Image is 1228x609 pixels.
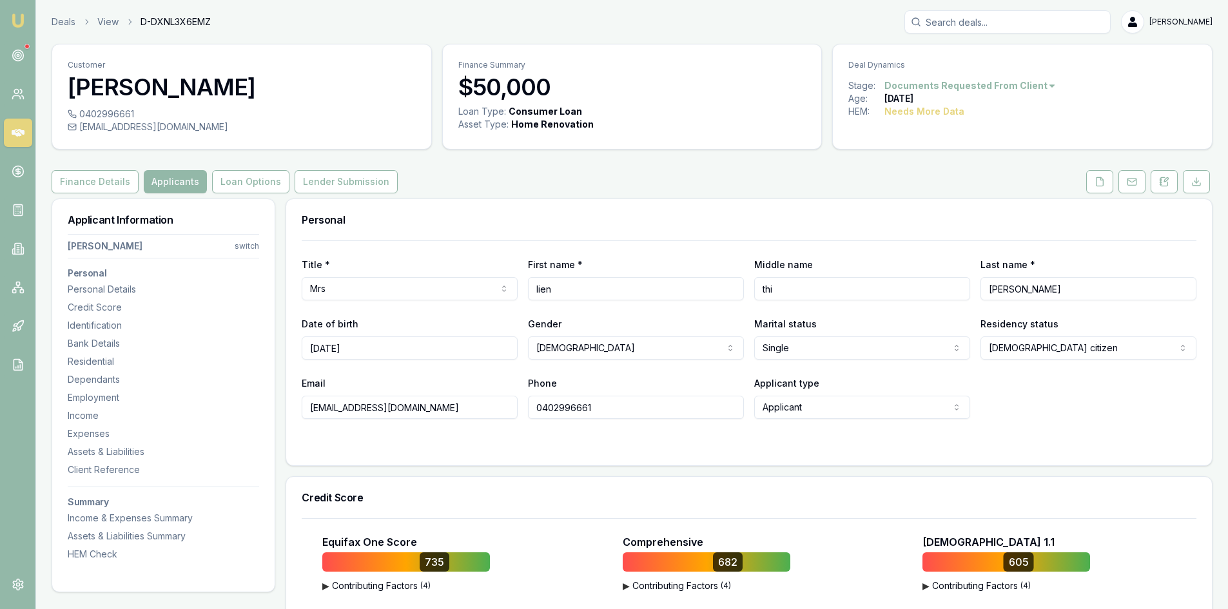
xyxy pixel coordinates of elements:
[922,579,1090,592] button: ▶Contributing Factors(4)
[68,512,259,525] div: Income & Expenses Summary
[713,552,743,572] div: 682
[884,92,913,105] div: [DATE]
[68,121,416,133] div: [EMAIL_ADDRESS][DOMAIN_NAME]
[922,579,930,592] span: ▶
[68,427,259,440] div: Expenses
[754,318,817,329] label: Marital status
[302,318,358,329] label: Date of birth
[68,445,259,458] div: Assets & Liabilities
[52,170,139,193] button: Finance Details
[1004,552,1034,572] div: 605
[68,548,259,561] div: HEM Check
[528,318,561,329] label: Gender
[52,15,211,28] nav: breadcrumb
[848,60,1196,70] p: Deal Dynamics
[1020,581,1031,591] span: ( 4 )
[458,105,506,118] div: Loan Type:
[754,378,819,389] label: Applicant type
[144,170,207,193] button: Applicants
[68,409,259,422] div: Income
[212,170,289,193] button: Loan Options
[420,581,431,591] span: ( 4 )
[68,60,416,70] p: Customer
[623,579,790,592] button: ▶Contributing Factors(4)
[458,118,509,131] div: Asset Type :
[302,259,330,270] label: Title *
[980,318,1058,329] label: Residency status
[922,534,1055,550] p: [DEMOGRAPHIC_DATA] 1.1
[10,13,26,28] img: emu-icon-u.png
[884,105,964,118] div: Needs More Data
[458,74,806,100] h3: $50,000
[68,337,259,350] div: Bank Details
[68,301,259,314] div: Credit Score
[68,283,259,296] div: Personal Details
[528,396,744,419] input: 0431 234 567
[68,355,259,368] div: Residential
[1149,17,1213,27] span: [PERSON_NAME]
[528,378,557,389] label: Phone
[848,92,884,105] div: Age:
[52,170,141,193] a: Finance Details
[322,579,329,592] span: ▶
[68,463,259,476] div: Client Reference
[68,215,259,225] h3: Applicant Information
[904,10,1111,34] input: Search deals
[511,118,594,131] div: Home Renovation
[68,530,259,543] div: Assets & Liabilities Summary
[68,498,259,507] h3: Summary
[68,391,259,404] div: Employment
[884,79,1057,92] button: Documents Requested From Client
[68,240,142,253] div: [PERSON_NAME]
[68,74,416,100] h3: [PERSON_NAME]
[292,170,400,193] a: Lender Submission
[97,15,119,28] a: View
[322,579,490,592] button: ▶Contributing Factors(4)
[980,259,1035,270] label: Last name *
[68,319,259,332] div: Identification
[302,378,326,389] label: Email
[302,336,518,360] input: DD/MM/YYYY
[141,15,211,28] span: D-DXNL3X6EMZ
[754,259,813,270] label: Middle name
[68,108,416,121] div: 0402996661
[623,534,703,550] p: Comprehensive
[458,60,806,70] p: Finance Summary
[848,105,884,118] div: HEM:
[302,215,1196,225] h3: Personal
[141,170,210,193] a: Applicants
[848,79,884,92] div: Stage:
[52,15,75,28] a: Deals
[68,373,259,386] div: Dependants
[528,259,583,270] label: First name *
[210,170,292,193] a: Loan Options
[623,579,630,592] span: ▶
[322,534,417,550] p: Equifax One Score
[235,241,259,251] div: switch
[295,170,398,193] button: Lender Submission
[420,552,449,572] div: 735
[509,105,582,118] div: Consumer Loan
[721,581,731,591] span: ( 4 )
[68,269,259,278] h3: Personal
[302,492,1196,503] h3: Credit Score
